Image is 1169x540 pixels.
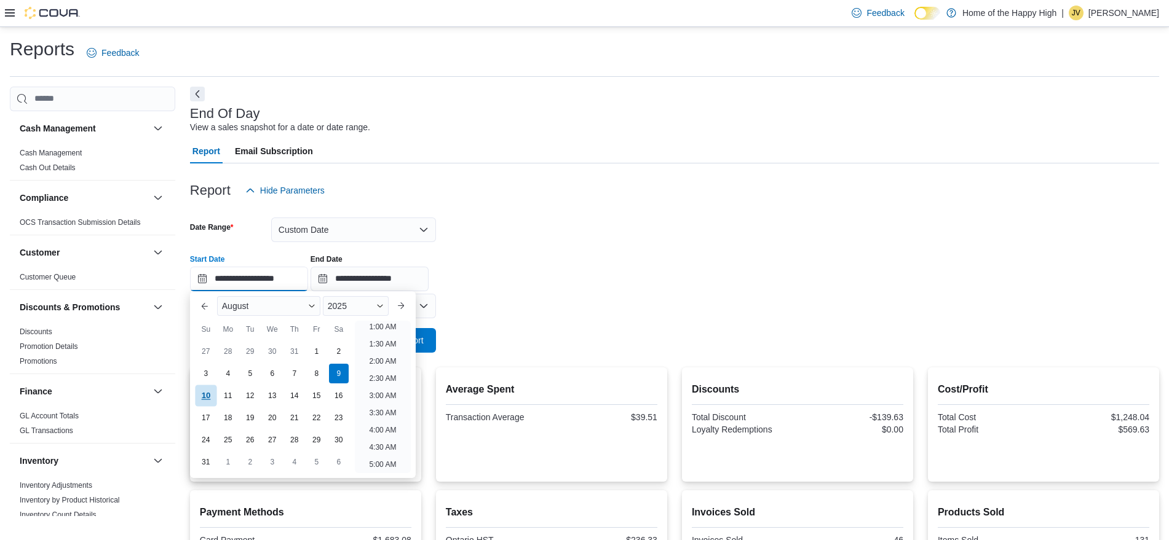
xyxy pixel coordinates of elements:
[800,412,903,422] div: -$139.63
[20,496,120,504] a: Inventory by Product Historical
[364,319,401,334] li: 1:00 AM
[20,301,120,313] h3: Discounts & Promotions
[240,408,260,428] div: day-19
[692,505,903,520] h2: Invoices Sold
[217,296,320,316] div: Button. Open the month selector. August is currently selected.
[938,425,1041,434] div: Total Profit
[20,385,52,397] h3: Finance
[692,382,903,397] h2: Discounts
[1046,425,1149,434] div: $569.63
[364,337,401,351] li: 1:30 AM
[364,371,401,386] li: 2:30 AM
[200,505,411,520] h2: Payment Methods
[20,301,148,313] button: Discounts & Promotions
[195,296,215,316] button: Previous Month
[20,357,57,366] a: Promotions
[285,342,304,361] div: day-31
[10,270,175,289] div: Customer
[285,386,304,405] div: day-14
[962,6,1056,20] p: Home of the Happy High
[101,47,139,59] span: Feedback
[329,408,349,428] div: day-23
[20,218,141,227] a: OCS Transaction Submission Details
[20,411,79,421] span: GL Account Totals
[323,296,389,316] div: Button. Open the year selector. 2025 is currently selected.
[20,246,60,259] h3: Customer
[692,412,795,422] div: Total Discount
[240,178,330,203] button: Hide Parameters
[307,319,327,339] div: Fr
[10,409,175,443] div: Finance
[446,505,657,520] h2: Taxes
[190,121,370,134] div: View a sales snapshot for a date or date range.
[20,148,82,158] span: Cash Management
[307,364,327,383] div: day-8
[263,386,282,405] div: day-13
[218,386,238,405] div: day-11
[914,7,940,20] input: Dark Mode
[692,425,795,434] div: Loyalty Redemptions
[218,430,238,450] div: day-25
[866,7,904,19] span: Feedback
[20,455,58,467] h3: Inventory
[240,430,260,450] div: day-26
[20,510,97,520] span: Inventory Count Details
[20,273,76,281] a: Customer Queue
[218,452,238,472] div: day-1
[263,452,282,472] div: day-3
[82,41,144,65] a: Feedback
[240,342,260,361] div: day-29
[196,408,216,428] div: day-17
[20,455,148,467] button: Inventory
[20,149,82,157] a: Cash Management
[307,342,327,361] div: day-1
[328,301,347,311] span: 2025
[260,184,325,197] span: Hide Parameters
[311,254,343,264] label: End Date
[311,267,429,291] input: Press the down key to open a popover containing a calendar.
[20,342,78,351] a: Promotion Details
[151,300,165,315] button: Discounts & Promotions
[190,222,234,232] label: Date Range
[20,327,52,336] a: Discounts
[235,139,313,163] span: Email Subscription
[938,382,1149,397] h2: Cost/Profit
[190,183,231,198] h3: Report
[329,342,349,361] div: day-2
[847,1,909,25] a: Feedback
[25,7,80,19] img: Cova
[190,254,225,264] label: Start Date
[190,267,308,291] input: Press the down key to enter a popover containing a calendar. Press the escape key to close the po...
[20,412,79,420] a: GL Account Totals
[196,364,216,383] div: day-3
[151,453,165,468] button: Inventory
[20,480,92,490] span: Inventory Adjustments
[285,430,304,450] div: day-28
[151,384,165,399] button: Finance
[196,342,216,361] div: day-27
[196,430,216,450] div: day-24
[20,192,68,204] h3: Compliance
[446,412,549,422] div: Transaction Average
[240,364,260,383] div: day-5
[20,342,78,351] span: Promotion Details
[10,146,175,180] div: Cash Management
[195,385,216,406] div: day-10
[263,430,282,450] div: day-27
[329,452,349,472] div: day-6
[240,452,260,472] div: day-2
[364,423,401,437] li: 4:00 AM
[364,440,401,455] li: 4:30 AM
[364,405,401,420] li: 3:30 AM
[240,386,260,405] div: day-12
[190,106,260,121] h3: End Of Day
[196,319,216,339] div: Su
[218,342,238,361] div: day-28
[1088,6,1159,20] p: [PERSON_NAME]
[329,386,349,405] div: day-16
[151,245,165,260] button: Customer
[554,412,657,422] div: $39.51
